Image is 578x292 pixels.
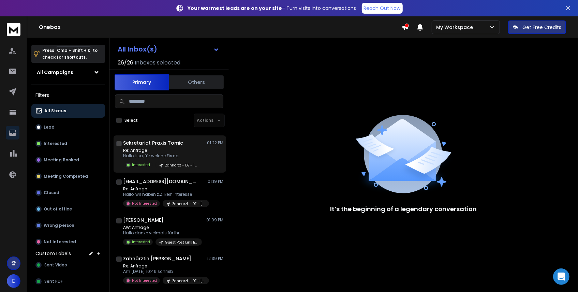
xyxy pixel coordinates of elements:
[508,20,566,34] button: Get Free Credits
[31,120,105,134] button: Lead
[123,263,205,269] p: Re: Anfrage
[44,174,88,179] p: Meeting Completed
[44,108,66,114] p: All Status
[31,235,105,249] button: Not Interested
[362,3,403,14] a: Reach Out Now
[553,268,569,285] div: Open Intercom Messenger
[123,178,198,185] h1: [EMAIL_ADDRESS][DOMAIN_NAME]
[31,258,105,272] button: Sent Video
[207,256,223,261] p: 12:39 PM
[42,47,98,61] p: Press to check for shortcuts.
[37,69,73,76] h1: All Campaigns
[31,219,105,232] button: Wrong person
[44,279,63,284] span: Sent PDF
[172,278,205,283] p: Zahnarzt - DE - [PERSON_NAME] (Email + 1 MIo)
[31,186,105,200] button: Closed
[123,140,183,146] h1: Sekretariat Praxis Tomic
[123,230,202,236] p: Hallo danke vielmals für Ihr
[207,140,223,146] p: 01:22 PM
[135,59,180,67] h3: Inboxes selected
[123,192,205,197] p: Hallo, wir haben z.Z. kein Interesse
[44,262,67,268] span: Sent Video
[123,225,202,230] p: AW: Anfrage
[31,202,105,216] button: Out of office
[188,5,356,12] p: – Turn visits into conversations
[44,190,59,195] p: Closed
[123,186,205,192] p: Re: Anfrage
[31,137,105,150] button: Interested
[7,274,20,288] button: E
[31,153,105,167] button: Meeting Booked
[169,75,224,90] button: Others
[123,255,191,262] h1: Zahnärztin [PERSON_NAME]
[132,201,157,206] p: Not Interested
[39,23,402,31] h1: Onebox
[31,90,105,100] h3: Filters
[56,46,91,54] span: Cmd + Shift + k
[522,24,561,31] p: Get Free Credits
[44,125,55,130] p: Lead
[44,157,79,163] p: Meeting Booked
[31,170,105,183] button: Meeting Completed
[7,23,20,36] img: logo
[35,250,71,257] h3: Custom Labels
[44,206,72,212] p: Out of office
[330,204,477,214] p: It’s the beginning of a legendary conversation
[206,217,223,223] p: 01:09 PM
[112,42,225,56] button: All Inbox(s)
[44,141,67,146] p: Interested
[118,46,157,53] h1: All Inbox(s)
[31,275,105,288] button: Sent PDF
[123,148,202,153] p: Re: Anfrage
[123,153,202,159] p: Hallo Lisa, für welche Firma
[208,179,223,184] p: 01:19 PM
[118,59,133,67] span: 26 / 26
[132,162,150,167] p: Interested
[124,118,138,123] label: Select
[436,24,476,31] p: My Workspace
[31,104,105,118] button: All Status
[188,5,282,12] strong: Your warmest leads are on your site
[172,201,205,206] p: Zahnarzt - DE - [PERSON_NAME] (Email + 1 MIo)
[123,217,164,223] h1: [PERSON_NAME]
[31,65,105,79] button: All Campaigns
[165,240,198,245] p: Guest Post Link Broker - Tag [PERSON_NAME]
[44,223,74,228] p: Wrong person
[115,74,169,90] button: Primary
[364,5,401,12] p: Reach Out Now
[44,239,76,245] p: Not Interested
[165,163,198,168] p: Zahnarzt - DE - [PERSON_NAME] (Email + 1 MIo)
[123,269,205,274] p: Am [DATE] 10:46 schrieb
[132,239,150,245] p: Interested
[132,278,157,283] p: Not Interested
